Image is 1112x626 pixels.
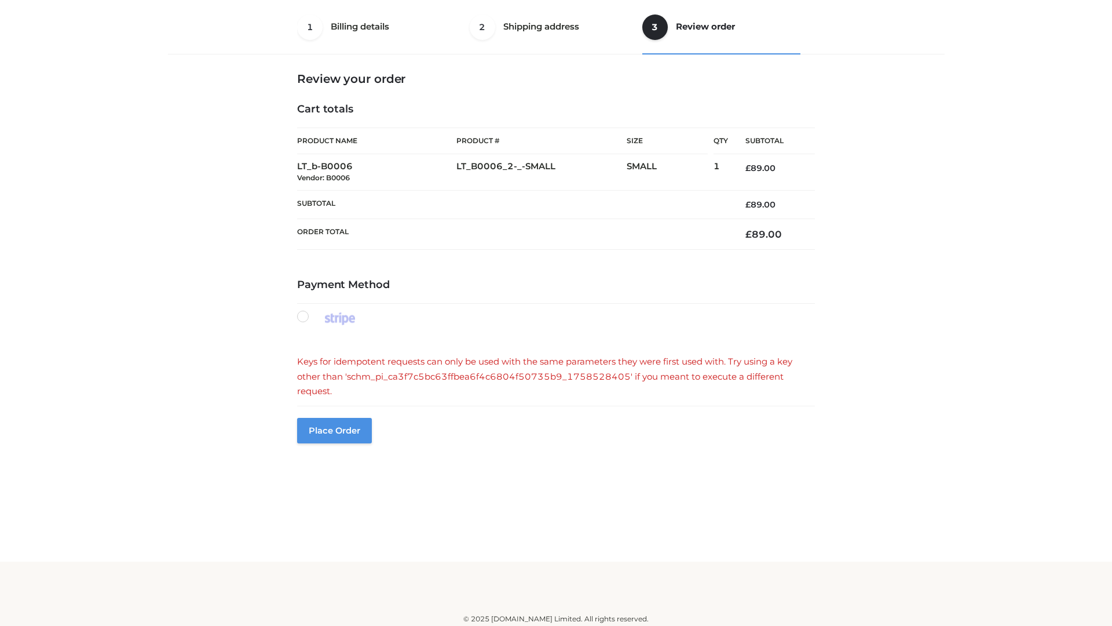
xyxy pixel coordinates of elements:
[297,190,728,219] th: Subtotal
[745,228,782,240] bdi: 89.00
[745,199,751,210] span: £
[297,72,815,86] h3: Review your order
[297,279,815,292] h4: Payment Method
[297,219,728,250] th: Order Total
[297,354,815,399] div: Keys for idempotent requests can only be used with the same parameters they were first used with....
[745,163,751,173] span: £
[297,154,456,191] td: LT_b-B0006
[297,128,456,154] th: Product Name
[745,163,776,173] bdi: 89.00
[172,613,940,625] div: © 2025 [DOMAIN_NAME] Limited. All rights reserved.
[297,418,372,443] button: Place order
[456,128,627,154] th: Product #
[745,228,752,240] span: £
[297,173,350,182] small: Vendor: B0006
[627,128,708,154] th: Size
[714,154,728,191] td: 1
[728,128,815,154] th: Subtotal
[714,128,728,154] th: Qty
[297,103,815,116] h4: Cart totals
[627,154,714,191] td: SMALL
[745,199,776,210] bdi: 89.00
[456,154,627,191] td: LT_B0006_2-_-SMALL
